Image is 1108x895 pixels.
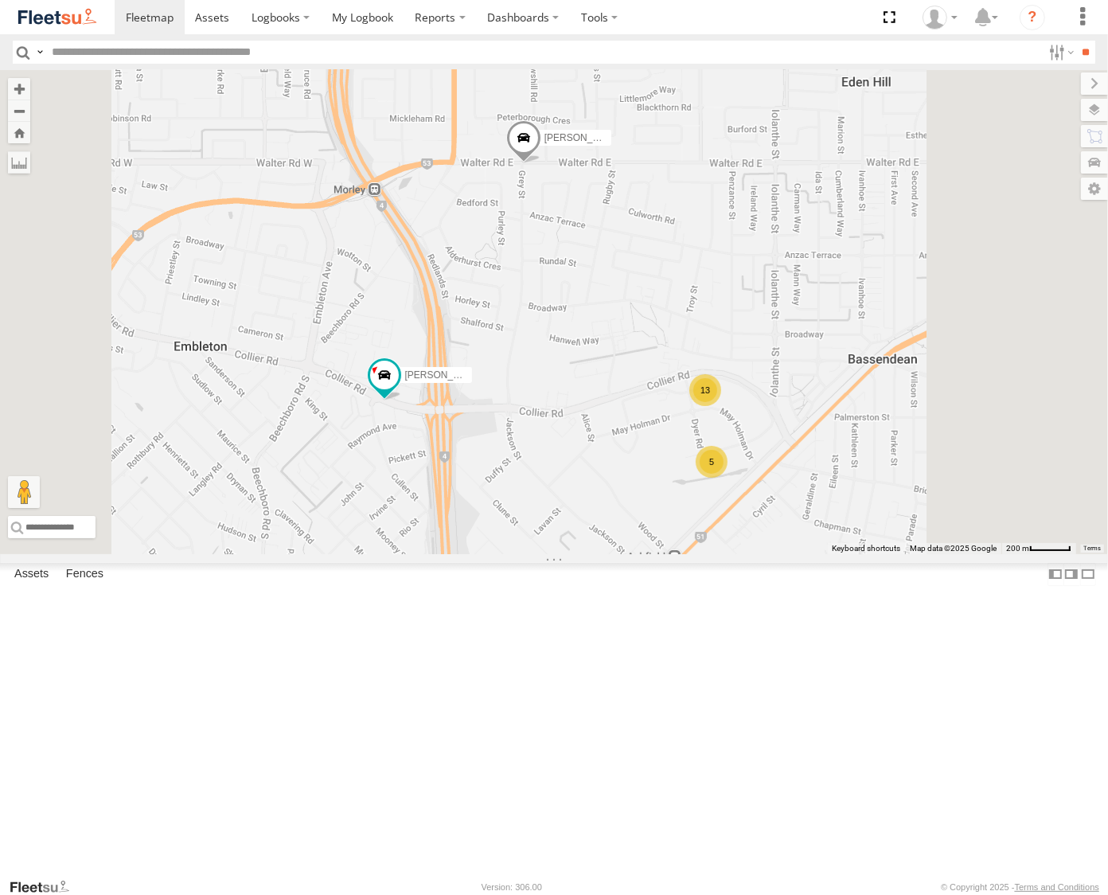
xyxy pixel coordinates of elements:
span: 200 m [1006,544,1029,553]
button: Keyboard shortcuts [832,543,900,554]
label: Measure [8,151,30,174]
label: Search Query [33,41,46,64]
div: 13 [689,374,721,406]
button: Map scale: 200 m per 49 pixels [1001,543,1076,554]
a: Terms and Conditions [1015,882,1099,892]
label: Dock Summary Table to the Left [1048,563,1063,586]
div: 5 [696,446,728,478]
label: Dock Summary Table to the Right [1063,563,1079,586]
span: [PERSON_NAME] - 1INW973 [544,133,671,144]
button: Zoom Home [8,122,30,143]
i: ? [1020,5,1045,30]
label: Fences [58,563,111,585]
a: Visit our Website [9,879,82,895]
div: © Copyright 2025 - [941,882,1099,892]
div: Version: 306.00 [482,882,542,892]
label: Hide Summary Table [1080,563,1096,586]
label: Search Filter Options [1043,41,1077,64]
button: Zoom out [8,100,30,122]
span: [PERSON_NAME] - 1IFQ597 - 0448 957 648 [405,369,596,381]
label: Map Settings [1081,178,1108,200]
span: Map data ©2025 Google [910,544,997,553]
div: AJ Wessels [917,6,963,29]
img: fleetsu-logo-horizontal.svg [16,6,99,28]
a: Terms [1084,545,1101,552]
button: Drag Pegman onto the map to open Street View [8,476,40,508]
button: Zoom in [8,78,30,100]
label: Assets [6,563,57,585]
